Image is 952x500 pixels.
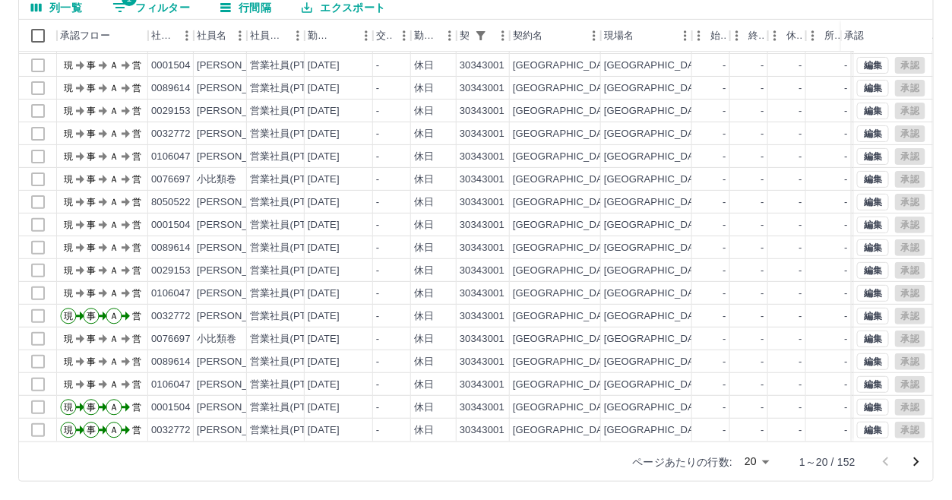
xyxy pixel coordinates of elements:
text: 事 [87,288,96,299]
text: 事 [87,174,96,185]
text: 事 [87,83,96,93]
div: 承認 [844,20,864,52]
text: Ａ [109,151,119,162]
div: 8050522 [151,195,191,210]
div: 0106047 [151,286,191,301]
text: 事 [87,311,96,321]
div: 0089614 [151,241,191,255]
div: [GEOGRAPHIC_DATA]立[PERSON_NAME][GEOGRAPHIC_DATA] [604,195,906,210]
button: 編集 [857,217,889,233]
div: 社員区分 [250,20,286,52]
div: - [799,241,802,255]
button: 編集 [857,103,889,119]
div: 休憩 [786,20,803,52]
div: - [723,264,726,278]
div: - [845,127,848,141]
div: - [723,218,726,233]
div: - [376,59,379,73]
button: 編集 [857,171,889,188]
text: 現 [64,60,73,71]
div: 30343001 [460,150,504,164]
div: - [761,195,764,210]
div: [DATE] [308,104,340,119]
div: [GEOGRAPHIC_DATA] [513,150,618,164]
text: Ａ [109,311,119,321]
div: - [376,241,379,255]
div: 営業社員(PT契約) [250,195,330,210]
div: 0029153 [151,104,191,119]
button: 編集 [857,285,889,302]
div: [GEOGRAPHIC_DATA]立[PERSON_NAME][GEOGRAPHIC_DATA] [604,286,906,301]
div: - [799,218,802,233]
div: 30343001 [460,355,504,369]
button: 編集 [857,353,889,370]
div: 交通費 [373,20,411,52]
text: 事 [87,220,96,230]
div: - [761,241,764,255]
button: メニュー [229,24,251,47]
div: - [799,332,802,347]
div: - [723,309,726,324]
div: - [845,355,848,369]
button: 編集 [857,399,889,416]
div: 契約コード [457,20,510,52]
div: [PERSON_NAME] [197,59,280,73]
button: メニュー [583,24,606,47]
div: - [761,81,764,96]
div: [PERSON_NAME] [197,150,280,164]
div: 営業社員(PT契約) [250,309,330,324]
div: 30343001 [460,241,504,255]
div: [PERSON_NAME] [197,218,280,233]
div: - [376,355,379,369]
text: 営 [132,197,141,207]
div: [GEOGRAPHIC_DATA] [513,172,618,187]
div: [GEOGRAPHIC_DATA]立[PERSON_NAME][GEOGRAPHIC_DATA] [604,59,906,73]
text: 現 [64,265,73,276]
div: 休日 [414,150,434,164]
div: 休日 [414,241,434,255]
div: 終業 [748,20,765,52]
div: 営業社員(PT契約) [250,104,330,119]
div: [GEOGRAPHIC_DATA] [513,127,618,141]
div: - [845,172,848,187]
button: メニュー [438,24,461,47]
div: [PERSON_NAME] [197,309,280,324]
div: [DATE] [308,286,340,301]
div: [GEOGRAPHIC_DATA]立[PERSON_NAME][GEOGRAPHIC_DATA] [604,332,906,347]
div: - [799,172,802,187]
button: メニュー [176,24,198,47]
text: Ａ [109,334,119,344]
div: - [761,172,764,187]
div: 0076697 [151,332,191,347]
text: Ａ [109,220,119,230]
div: [GEOGRAPHIC_DATA] [513,81,618,96]
text: 事 [87,242,96,253]
div: [GEOGRAPHIC_DATA] [513,59,618,73]
div: - [723,195,726,210]
text: 現 [64,128,73,139]
text: 営 [132,83,141,93]
div: 0032772 [151,309,191,324]
div: [PERSON_NAME] [197,81,280,96]
text: Ａ [109,60,119,71]
text: 現 [64,288,73,299]
text: 事 [87,356,96,367]
div: - [799,195,802,210]
div: [DATE] [308,59,340,73]
div: [PERSON_NAME] [197,195,280,210]
text: 営 [132,106,141,116]
div: 営業社員(PT契約) [250,286,330,301]
text: 営 [132,220,141,230]
div: - [376,218,379,233]
text: 事 [87,106,96,116]
div: - [723,241,726,255]
text: 現 [64,311,73,321]
div: [GEOGRAPHIC_DATA] [513,241,618,255]
div: - [376,332,379,347]
div: [DATE] [308,172,340,187]
div: [PERSON_NAME] [197,264,280,278]
div: 0032772 [151,127,191,141]
div: [DATE] [308,127,340,141]
div: - [845,286,848,301]
div: - [761,150,764,164]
